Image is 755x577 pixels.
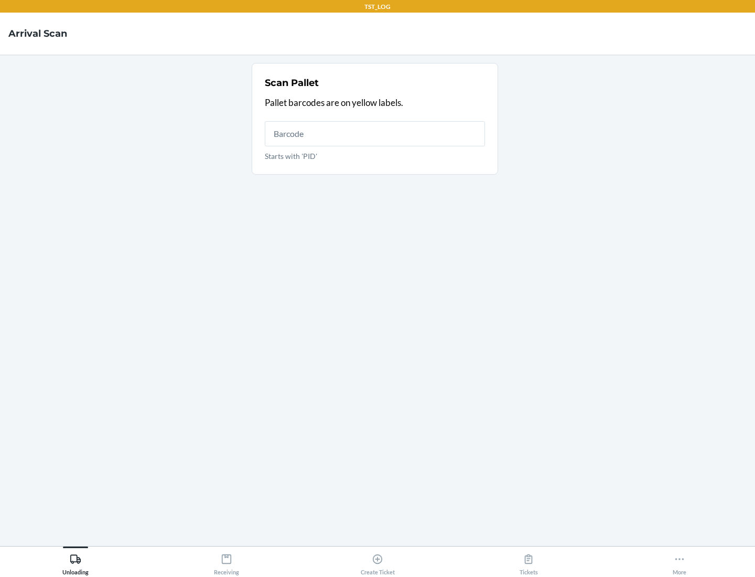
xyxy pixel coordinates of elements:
[453,547,604,575] button: Tickets
[302,547,453,575] button: Create Ticket
[265,151,485,162] p: Starts with 'PID'
[214,549,239,575] div: Receiving
[151,547,302,575] button: Receiving
[265,76,319,90] h2: Scan Pallet
[265,96,485,110] p: Pallet barcodes are on yellow labels.
[604,547,755,575] button: More
[8,27,67,40] h4: Arrival Scan
[364,2,391,12] p: TST_LOG
[520,549,538,575] div: Tickets
[673,549,686,575] div: More
[265,121,485,146] input: Starts with 'PID'
[361,549,395,575] div: Create Ticket
[62,549,89,575] div: Unloading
